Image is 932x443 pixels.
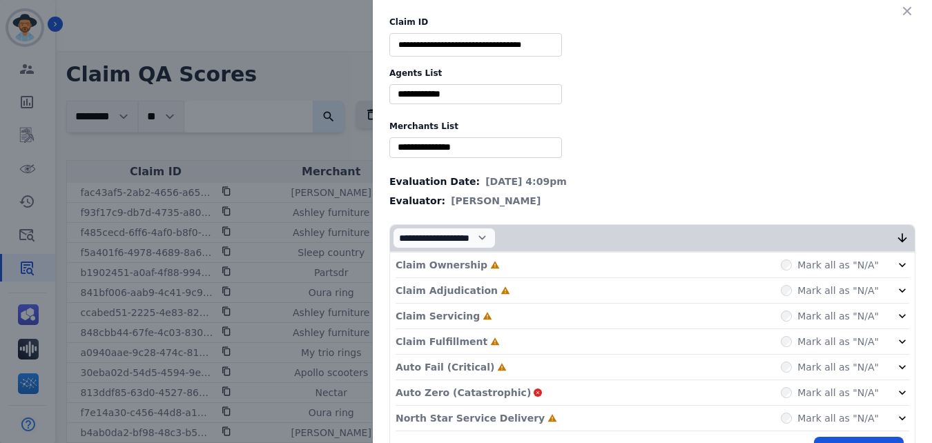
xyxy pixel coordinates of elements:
[396,360,494,374] p: Auto Fail (Critical)
[797,360,879,374] label: Mark all as "N/A"
[797,309,879,323] label: Mark all as "N/A"
[396,335,487,348] p: Claim Fulfillment
[797,258,879,272] label: Mark all as "N/A"
[396,258,487,272] p: Claim Ownership
[396,284,498,297] p: Claim Adjudication
[797,386,879,400] label: Mark all as "N/A"
[396,411,545,425] p: North Star Service Delivery
[389,175,915,188] div: Evaluation Date:
[389,194,915,208] div: Evaluator:
[393,87,559,101] ul: selected options
[393,140,559,155] ul: selected options
[797,284,879,297] label: Mark all as "N/A"
[396,309,480,323] p: Claim Servicing
[797,335,879,348] label: Mark all as "N/A"
[797,411,879,425] label: Mark all as "N/A"
[389,68,915,79] label: Agents List
[451,194,541,208] span: [PERSON_NAME]
[389,17,915,28] label: Claim ID
[485,175,567,188] span: [DATE] 4:09pm
[396,386,531,400] p: Auto Zero (Catastrophic)
[389,121,915,132] label: Merchants List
